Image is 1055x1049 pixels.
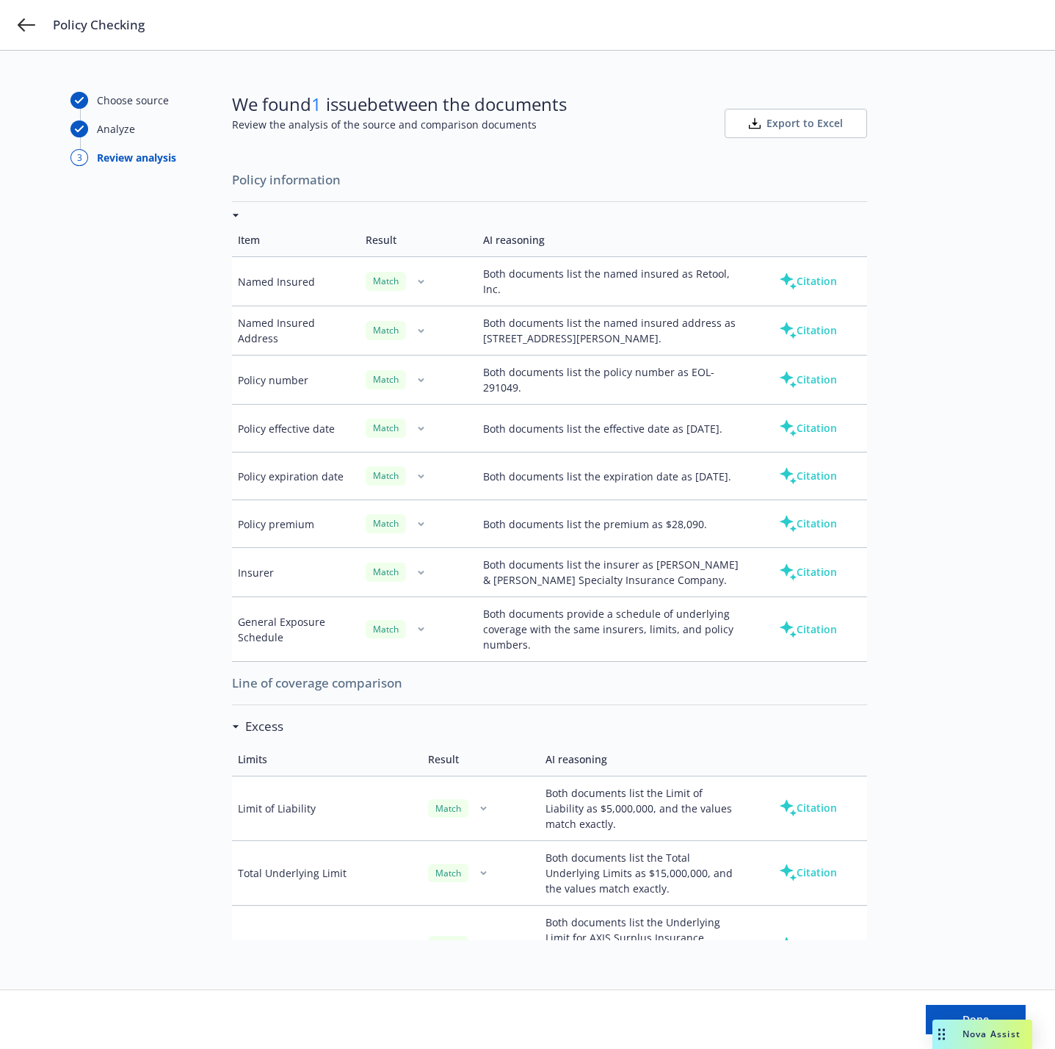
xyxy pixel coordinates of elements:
td: AI reasoning [540,743,750,776]
td: Named Insured [232,257,360,306]
td: Both documents list the Total Underlying Limits as $15,000,000, and the values match exactly. [540,840,750,905]
div: Match [366,321,406,339]
div: Excess [232,717,283,736]
div: Match [366,514,406,533]
td: Both documents list the effective date as [DATE]. [477,405,750,453]
button: Citation [755,858,860,887]
td: Policy effective date [232,405,360,453]
td: Limit of Liability [232,776,422,840]
button: Citation [755,461,860,491]
td: General Exposure Schedule [232,597,360,662]
span: Policy Checking [53,16,145,34]
button: Nova Assist [932,1020,1032,1049]
button: Export to Excel [725,109,867,138]
span: Line of coverage comparison [232,668,867,699]
div: Match [428,864,468,882]
td: Result [360,223,477,257]
span: Policy information [232,165,867,195]
td: Both documents provide a schedule of underlying coverage with the same insurers, limits, and poli... [477,597,750,662]
div: Choose source [97,93,169,108]
div: Review analysis [97,150,176,165]
td: Item [232,223,360,257]
span: Done [962,1012,989,1026]
div: Match [366,370,406,389]
td: Both documents list the Underlying Limit for AXIS Surplus Insurance Company as $5,000,000, and th... [540,905,750,985]
div: Match [428,799,468,818]
button: Citation [755,558,860,587]
span: Nova Assist [962,1028,1020,1040]
div: Match [366,620,406,638]
td: Limits [232,743,422,776]
td: Underlying Limit [232,905,422,985]
div: Match [366,563,406,581]
td: Named Insured Address [232,306,360,356]
td: Total Underlying Limit [232,840,422,905]
td: Both documents list the policy number as EOL-291049. [477,356,750,405]
button: Citation [755,509,860,538]
div: Match [366,272,406,290]
td: Both documents list the insurer as [PERSON_NAME] & [PERSON_NAME] Specialty Insurance Company. [477,548,750,597]
td: Both documents list the premium as $28,090. [477,500,750,548]
td: Policy number [232,356,360,405]
div: Drag to move [932,1020,951,1049]
button: Citation [755,267,860,296]
td: Both documents list the Limit of Liability as $5,000,000, and the values match exactly. [540,776,750,840]
div: Match [366,466,406,485]
button: Citation [755,931,860,960]
div: Match [366,419,406,437]
button: Done [926,1005,1026,1034]
div: Analyze [97,121,135,137]
button: Citation [755,615,860,644]
h3: Excess [245,717,283,736]
td: Both documents list the named insured as Retool, Inc. [477,257,750,306]
td: Policy premium [232,500,360,548]
span: Review the analysis of the source and comparison documents [232,117,567,132]
button: Citation [755,365,860,394]
td: Both documents list the named insured address as [STREET_ADDRESS][PERSON_NAME]. [477,306,750,356]
button: Citation [755,793,860,823]
span: We found issue between the documents [232,92,567,117]
td: AI reasoning [477,223,750,257]
td: Policy expiration date [232,453,360,500]
div: 3 [70,149,88,166]
td: Both documents list the expiration date as [DATE]. [477,453,750,500]
div: Match [428,936,468,954]
span: Export to Excel [766,116,843,131]
td: Result [422,743,540,776]
td: Insurer [232,548,360,597]
span: 1 [311,92,322,116]
button: Citation [755,414,860,443]
button: Citation [755,316,860,345]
